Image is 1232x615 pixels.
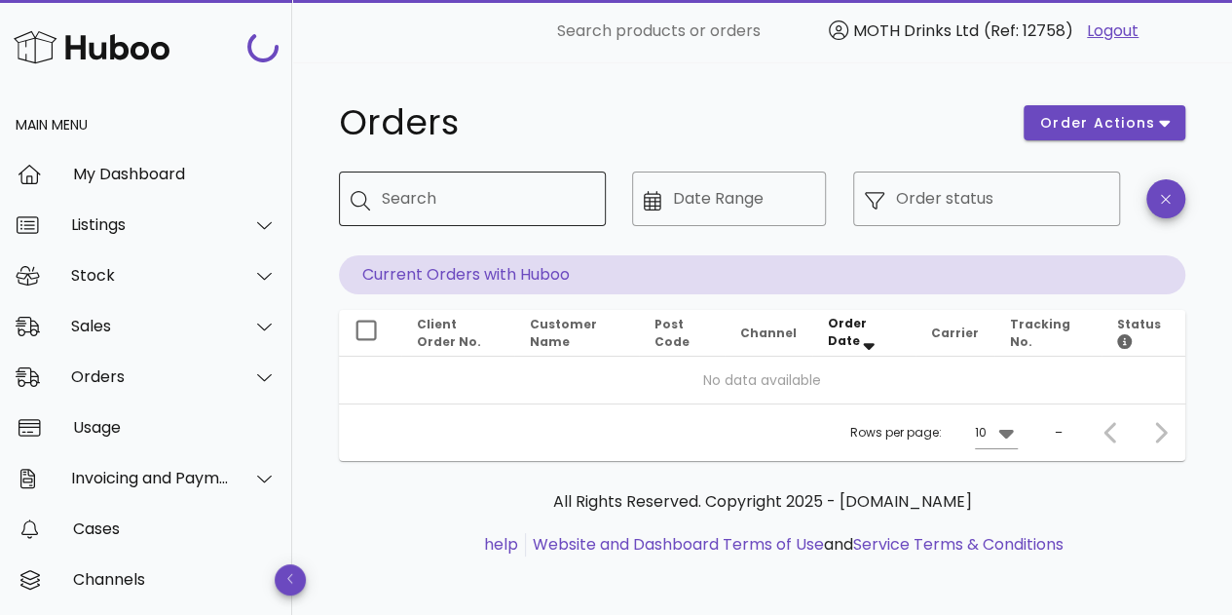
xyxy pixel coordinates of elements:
[1055,424,1063,442] div: –
[14,26,169,68] img: Huboo Logo
[484,533,518,556] a: help
[994,310,1101,357] th: Tracking No.
[71,266,230,285] div: Stock
[71,367,230,386] div: Orders
[73,165,277,183] div: My Dashboard
[975,417,1018,448] div: 10Rows per page:
[1010,316,1070,350] span: Tracking No.
[654,316,690,350] span: Post Code
[71,469,230,487] div: Invoicing and Payments
[812,310,915,357] th: Order Date: Sorted descending. Activate to remove sorting.
[1087,19,1139,43] a: Logout
[530,316,597,350] span: Customer Name
[71,215,230,234] div: Listings
[73,418,277,437] div: Usage
[915,310,994,357] th: Carrier
[355,490,1170,514] p: All Rights Reserved. Copyright 2025 - [DOMAIN_NAME]
[71,317,230,335] div: Sales
[339,255,1185,294] p: Current Orders with Huboo
[1039,113,1156,134] span: order actions
[1117,316,1161,350] span: Status
[853,533,1064,556] a: Service Terms & Conditions
[401,310,514,357] th: Client Order No.
[339,105,1000,140] h1: Orders
[984,19,1073,42] span: (Ref: 12758)
[639,310,725,357] th: Post Code
[526,533,1064,557] li: and
[725,310,812,357] th: Channel
[514,310,639,357] th: Customer Name
[740,325,797,341] span: Channel
[339,357,1185,404] td: No data available
[1024,105,1185,140] button: order actions
[417,316,481,350] span: Client Order No.
[853,19,979,42] span: MOTH Drinks Ltd
[1101,310,1185,357] th: Status
[828,315,867,349] span: Order Date
[931,325,979,341] span: Carrier
[73,519,277,538] div: Cases
[73,570,277,589] div: Channels
[533,533,824,556] a: Website and Dashboard Terms of Use
[975,424,987,442] div: 10
[850,404,1018,461] div: Rows per page:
